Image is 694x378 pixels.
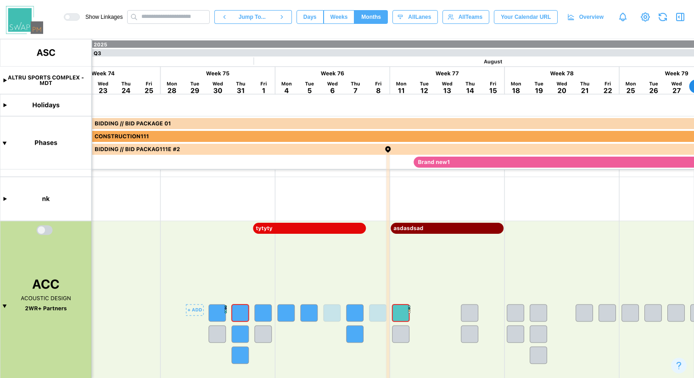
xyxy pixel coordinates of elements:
span: Show Linkages [80,13,123,21]
a: Notifications [615,9,631,25]
span: Your Calendar URL [501,11,551,23]
span: Months [361,11,381,23]
button: AllLanes [392,10,438,24]
button: Months [354,10,388,24]
span: Weeks [330,11,348,23]
button: Open Drawer [674,11,687,23]
button: Your Calendar URL [494,10,558,24]
button: Weeks [324,10,355,24]
button: AllTeams [442,10,489,24]
button: Jump To... [234,10,272,24]
a: Overview [562,10,610,24]
span: All Lanes [408,11,431,23]
span: Overview [579,11,604,23]
button: Days [297,10,324,24]
span: All Teams [459,11,482,23]
span: Days [303,11,317,23]
span: Jump To... [239,11,266,23]
img: Swap PM Logo [6,6,43,34]
a: View Project [639,11,652,23]
button: Refresh Grid [656,11,669,23]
